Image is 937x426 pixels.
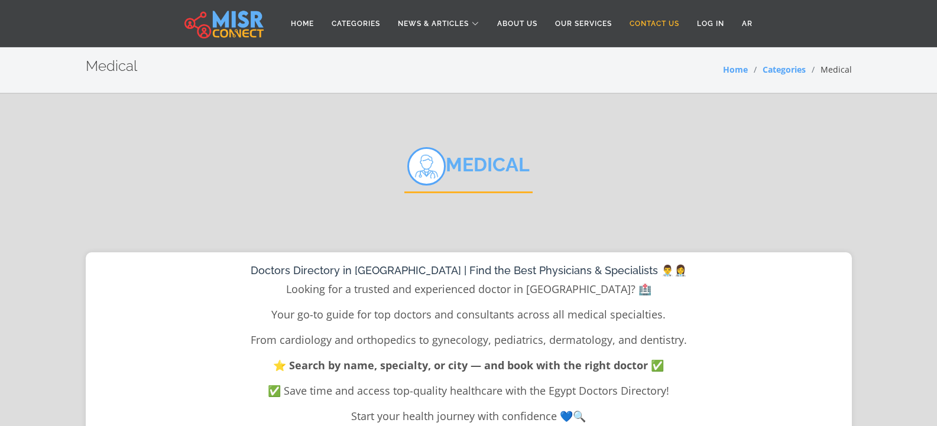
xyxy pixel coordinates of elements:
[546,12,621,35] a: Our Services
[621,12,688,35] a: Contact Us
[282,12,323,35] a: Home
[323,12,389,35] a: Categories
[86,58,137,75] h2: Medical
[98,408,840,424] p: Start your health journey with confidence 💙🔍
[98,307,840,323] p: Your go-to guide for top doctors and consultants across all medical specialties.
[733,12,761,35] a: AR
[98,357,840,373] p: ⭐ Search by name, specialty, or city — and book with the right doctor ✅
[98,383,840,399] p: ✅ Save time and access top-quality healthcare with the Egypt Doctors Directory!
[98,332,840,348] p: From cardiology and orthopedics to gynecology, pediatrics, dermatology, and dentistry.
[389,12,488,35] a: News & Articles
[98,281,840,297] p: Looking for a trusted and experienced doctor in [GEOGRAPHIC_DATA]? 🏥
[806,63,852,76] li: Medical
[398,18,469,29] span: News & Articles
[688,12,733,35] a: Log in
[723,64,748,75] a: Home
[184,9,264,38] img: main.misr_connect
[404,147,533,193] h2: Medical
[488,12,546,35] a: About Us
[407,147,446,186] img: أطباء
[763,64,806,75] a: Categories
[98,264,840,277] h1: Doctors Directory in [GEOGRAPHIC_DATA] | Find the Best Physicians & Specialists 👨‍⚕️👩‍⚕️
